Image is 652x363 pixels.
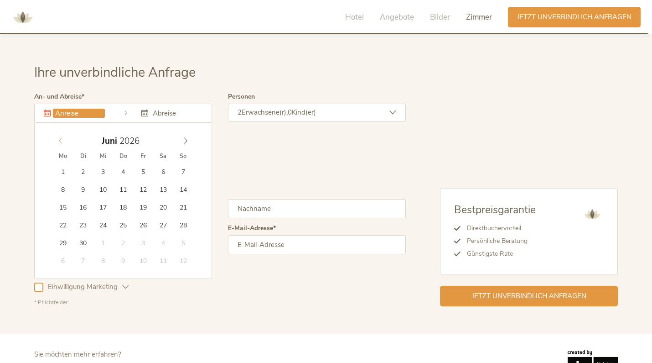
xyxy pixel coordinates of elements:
span: Sie möchten mehr erfahren? [34,350,121,359]
span: Juni 28, 2026 [174,216,192,234]
span: Juni 14, 2026 [174,180,192,198]
span: Einwilligung Marketing [43,282,122,292]
input: Abreise [150,109,202,118]
span: Juni 23, 2026 [74,216,92,234]
span: Juli 1, 2026 [94,234,112,252]
span: Juni 5, 2026 [134,163,152,180]
span: Juli 8, 2026 [94,252,112,269]
span: Juni 25, 2026 [114,216,132,234]
span: Juli 9, 2026 [114,252,132,269]
span: Juni 22, 2026 [54,216,72,234]
span: Juni 13, 2026 [154,180,172,198]
span: Zimmer [466,12,492,22]
span: 0 [288,108,292,117]
span: Juli 4, 2026 [154,234,172,252]
img: AMONTI & LUNARIS Wellnessresort [581,203,604,226]
span: Angebote [380,12,414,22]
span: Sa [153,153,173,159]
span: Juni 15, 2026 [54,198,72,216]
span: Jetzt unverbindlich anfragen [472,291,586,301]
span: Mi [93,153,113,159]
span: Juni 7, 2026 [174,163,192,180]
li: Günstigste Rate [461,247,536,260]
input: Year [117,135,147,147]
label: Personen [228,94,255,100]
span: Juni 8, 2026 [54,180,72,198]
span: Juni 26, 2026 [134,216,152,234]
span: Juli 12, 2026 [174,252,192,269]
span: Juli 2, 2026 [114,234,132,252]
span: Juli 3, 2026 [134,234,152,252]
span: Juni 16, 2026 [74,198,92,216]
span: So [173,153,193,159]
span: Juni 29, 2026 [54,234,72,252]
span: Juni 4, 2026 [114,163,132,180]
span: Juni 6, 2026 [154,163,172,180]
span: Di [73,153,93,159]
span: Juni 18, 2026 [114,198,132,216]
span: Juni 27, 2026 [154,216,172,234]
span: Juli 7, 2026 [74,252,92,269]
span: Juli 11, 2026 [154,252,172,269]
span: Juni 24, 2026 [94,216,112,234]
input: Nachname [228,199,406,218]
span: Juni 9, 2026 [74,180,92,198]
span: Juni [102,137,117,146]
span: 2 [238,108,242,117]
span: Juni 19, 2026 [134,198,152,216]
li: Persönliche Beratung [461,235,536,247]
span: Mo [53,153,73,159]
span: Juli 6, 2026 [54,252,72,269]
span: Juni 3, 2026 [94,163,112,180]
span: Bestpreisgarantie [454,203,536,217]
label: E-Mail-Adresse [228,225,276,231]
span: Juni 12, 2026 [134,180,152,198]
span: Hotel [345,12,364,22]
label: An- und Abreise [34,94,84,100]
span: Juni 17, 2026 [94,198,112,216]
span: Jetzt unverbindlich anfragen [517,12,631,22]
span: Juni 20, 2026 [154,198,172,216]
span: Juli 10, 2026 [134,252,152,269]
span: Juni 10, 2026 [94,180,112,198]
span: Bilder [430,12,450,22]
span: Juni 1, 2026 [54,163,72,180]
span: Erwachsene(r), [242,108,288,117]
span: Ihre unverbindliche Anfrage [34,63,196,81]
span: Juli 5, 2026 [174,234,192,252]
input: E-Mail-Adresse [228,235,406,254]
div: * Pflichtfelder [34,299,406,306]
input: Anreise [53,109,105,118]
span: Kind(er) [292,108,316,117]
a: AMONTI & LUNARIS Wellnessresort [9,14,36,20]
span: Juni 30, 2026 [74,234,92,252]
img: AMONTI & LUNARIS Wellnessresort [9,4,36,31]
li: Direktbuchervorteil [461,222,536,235]
span: Juni 21, 2026 [174,198,192,216]
span: Juni 2, 2026 [74,163,92,180]
span: Do [113,153,133,159]
span: Fr [133,153,153,159]
span: Juni 11, 2026 [114,180,132,198]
